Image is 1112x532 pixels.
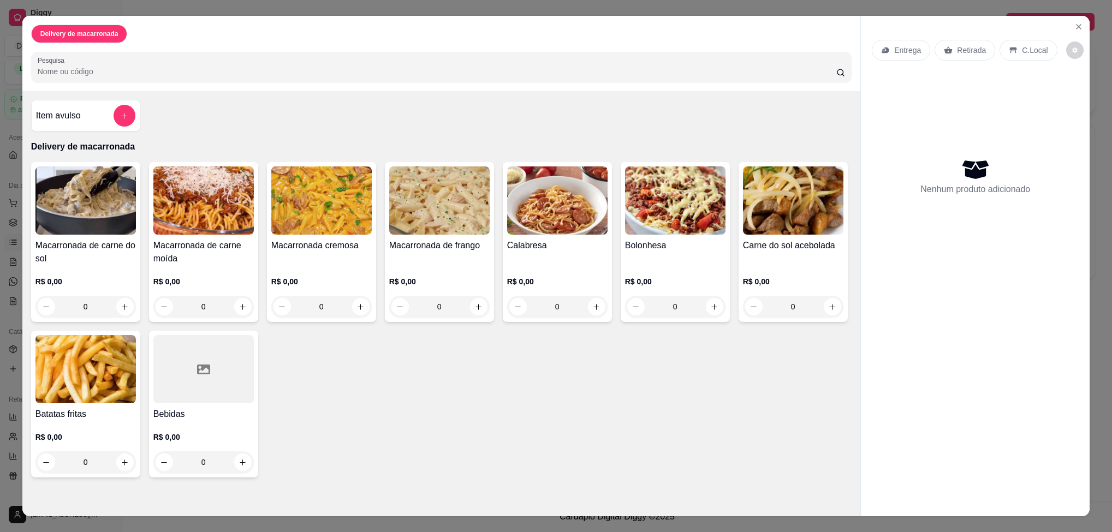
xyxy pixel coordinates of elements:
[153,432,254,443] p: R$ 0,00
[114,105,135,127] button: add-separate-item
[389,239,490,252] h4: Macarronada de frango
[1022,45,1048,56] p: C.Local
[35,276,136,287] p: R$ 0,00
[271,276,372,287] p: R$ 0,00
[153,276,254,287] p: R$ 0,00
[40,29,118,38] p: Delivery de macarronada
[743,276,843,287] p: R$ 0,00
[625,276,726,287] p: R$ 0,00
[507,276,608,287] p: R$ 0,00
[35,239,136,265] h4: Macarronada de carne do sol
[36,109,81,122] h4: Item avulso
[743,166,843,235] img: product-image
[35,432,136,443] p: R$ 0,00
[920,183,1030,196] p: Nenhum produto adicionado
[153,408,254,421] h4: Bebidas
[894,45,921,56] p: Entrega
[389,276,490,287] p: R$ 0,00
[271,166,372,235] img: product-image
[507,166,608,235] img: product-image
[35,166,136,235] img: product-image
[1070,18,1087,35] button: Close
[625,166,726,235] img: product-image
[38,66,837,77] input: Pesquisa
[625,239,726,252] h4: Bolonhesa
[31,140,852,153] p: Delivery de macarronada
[153,239,254,265] h4: Macarronada de carne moída
[153,166,254,235] img: product-image
[743,239,843,252] h4: Carne do sol acebolada
[1066,41,1084,59] button: decrease-product-quantity
[957,45,986,56] p: Retirada
[389,166,490,235] img: product-image
[38,56,68,65] label: Pesquisa
[271,239,372,252] h4: Macarronada cremosa
[35,335,136,403] img: product-image
[507,239,608,252] h4: Calabresa
[35,408,136,421] h4: Batatas fritas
